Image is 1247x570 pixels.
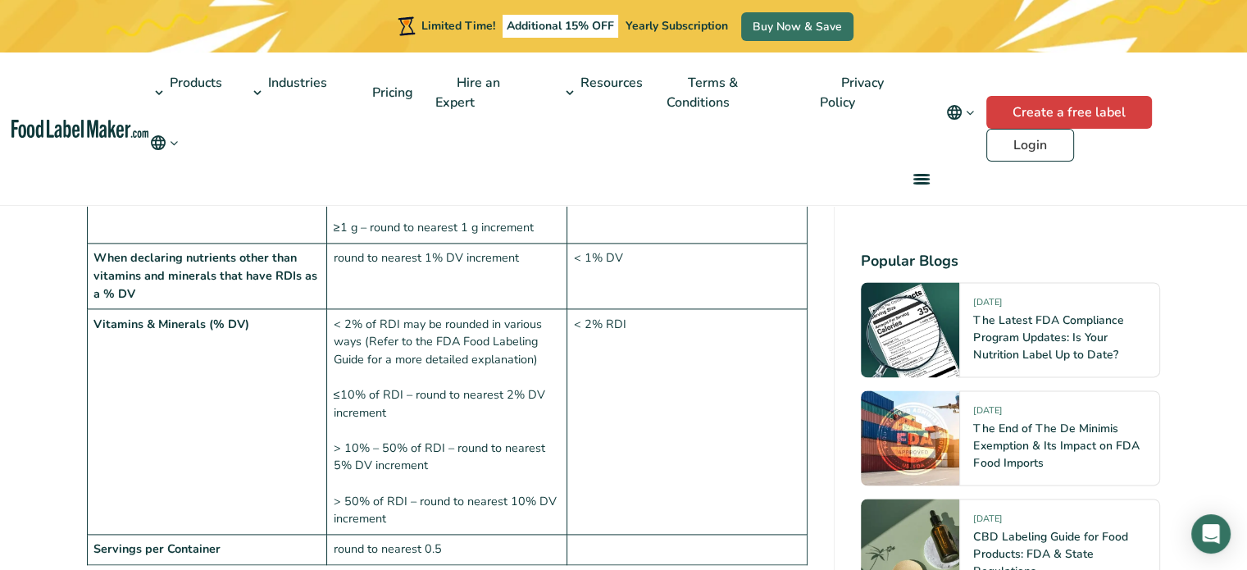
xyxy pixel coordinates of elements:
[986,96,1152,129] a: Create a free label
[327,535,567,565] td: round to nearest 0.5
[327,244,567,309] td: round to nearest 1% DV increment
[973,513,1001,531] span: [DATE]
[327,309,567,535] td: < 2% of RDI may be rounded in various ways (Refer to the FDA Food Labeling Guide for a more detai...
[435,74,500,112] span: Hire an Expert
[820,52,884,133] a: Privacy Policy
[576,74,644,92] span: Resources
[11,120,148,138] a: Food Label Maker homepage
[93,249,317,301] strong: When declaring nutrients other than vitamins and minerals that have RDIs as a % DV
[935,96,986,129] button: Change language
[165,74,224,92] span: Products
[567,244,808,309] td: < 1% DV
[367,84,415,102] span: Pricing
[351,62,431,123] a: Pricing
[667,74,738,112] span: Terms & Conditions
[973,312,1123,363] a: The Latest FDA Compliance Program Updates: Is Your Nutrition Label Up to Date?
[93,540,221,557] strong: Servings per Container
[93,316,249,332] strong: Vitamins & Minerals (% DV)
[559,52,644,133] a: Resources
[667,52,748,133] a: Terms & Conditions
[567,309,808,535] td: < 2% RDI
[986,129,1074,162] a: Login
[435,52,500,133] a: Hire an Expert
[503,15,618,38] span: Additional 15% OFF
[973,296,1001,315] span: [DATE]
[246,52,328,133] a: Industries
[421,18,495,34] span: Limited Time!
[626,18,728,34] span: Yearly Subscription
[894,153,946,205] a: menu
[741,12,853,41] a: Buy Now & Save
[861,250,1160,272] h4: Popular Blogs
[1191,514,1231,554] div: Open Intercom Messenger
[262,74,328,92] span: Industries
[148,133,180,153] button: Change language
[148,52,224,133] a: Products
[973,421,1139,471] a: The End of The De Minimis Exemption & Its Impact on FDA Food Imports
[820,74,884,112] span: Privacy Policy
[973,404,1001,423] span: [DATE]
